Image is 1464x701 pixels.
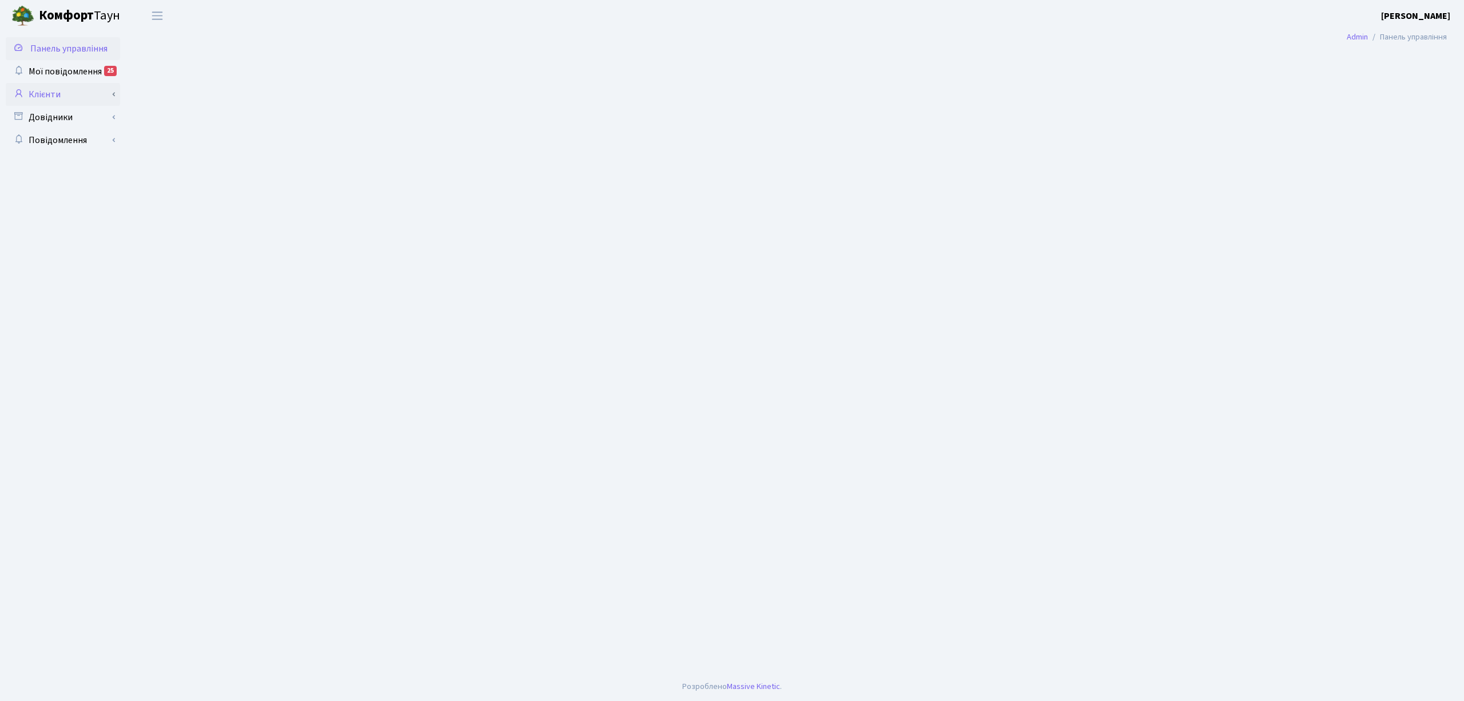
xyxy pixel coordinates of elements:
b: Комфорт [39,6,94,25]
div: Розроблено . [682,680,782,693]
a: Massive Kinetic [727,680,780,692]
a: Панель управління [6,37,120,60]
div: 25 [104,66,117,76]
img: logo.png [11,5,34,27]
b: [PERSON_NAME] [1381,10,1450,22]
a: Клієнти [6,83,120,106]
nav: breadcrumb [1330,25,1464,49]
a: Повідомлення [6,129,120,152]
span: Панель управління [30,42,108,55]
span: Таун [39,6,120,26]
button: Переключити навігацію [143,6,172,25]
span: Мої повідомлення [29,65,102,78]
a: Мої повідомлення25 [6,60,120,83]
li: Панель управління [1368,31,1447,43]
a: [PERSON_NAME] [1381,9,1450,23]
a: Admin [1347,31,1368,43]
a: Довідники [6,106,120,129]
